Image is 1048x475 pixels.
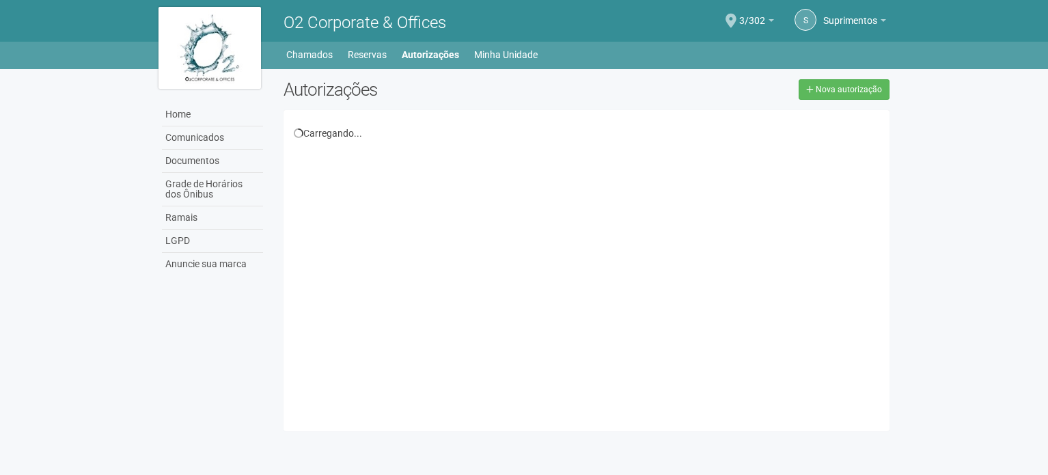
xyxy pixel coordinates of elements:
[162,173,263,206] a: Grade de Horários dos Ônibus
[739,17,774,28] a: 3/302
[162,253,263,275] a: Anuncie sua marca
[284,13,446,32] span: O2 Corporate & Offices
[162,150,263,173] a: Documentos
[162,206,263,230] a: Ramais
[162,230,263,253] a: LGPD
[284,79,576,100] h2: Autorizações
[348,45,387,64] a: Reservas
[294,127,879,139] div: Carregando...
[823,2,877,26] span: Suprimentos
[402,45,459,64] a: Autorizações
[739,2,765,26] span: 3/302
[816,85,882,94] span: Nova autorização
[795,9,816,31] a: S
[286,45,333,64] a: Chamados
[162,103,263,126] a: Home
[474,45,538,64] a: Minha Unidade
[162,126,263,150] a: Comunicados
[823,17,886,28] a: Suprimentos
[799,79,890,100] a: Nova autorização
[158,7,261,89] img: logo.jpg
